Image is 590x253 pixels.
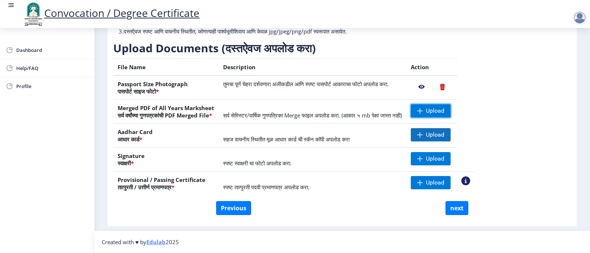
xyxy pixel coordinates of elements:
nb-action: View Sample PDC [461,176,470,185]
img: logo [22,1,44,27]
button: Previous [216,201,251,215]
th: Signature स्वाक्षरी [113,148,219,172]
span: Upload [426,107,444,115]
th: Action [406,59,457,76]
td: तुमचा पूर्ण चेहरा दर्शवणारा अलीकडील आणि स्पष्ट पासपोर्ट आकाराचा फोटो अपलोड करा. [219,75,406,100]
th: File Name [113,59,219,76]
span: स्पष्ट स्वाक्षरी चा फोटो अपलोड करा. [223,159,292,167]
th: Provisional / Passing Certificate तात्पुरती / उत्तीर्ण प्रमाणपत्र [113,172,219,196]
a: Convocation / Degree Certificate [22,6,199,20]
h3: Upload Documents (दस्तऐवज अपलोड करा) [113,41,475,56]
span: सहज वाचनीय स्थितीत मूळ आधार कार्ड ची स्कॅन कॉपी अपलोड करा [223,136,350,143]
button: next [445,201,468,215]
a: Edulab [146,238,166,246]
p: 3.दस्तऐवज स्पष्ट आणि वाचनीय स्थितीत, कोणत्याही पार्श्वभूमीशिवाय आणि केवळ jpg/jpeg/png/pdf स्वरूपा... [119,28,413,35]
span: Upload [426,155,444,162]
span: Upload [426,179,444,186]
th: Passport Size Photograph पासपोर्ट साइज फोटो [113,75,219,100]
span: Profile [16,82,88,91]
nb-action: Delete File [432,80,452,94]
th: Description [219,59,406,76]
th: Merged PDF of All Years Marksheet सर्व वर्षांच्या गुणपत्रकांची PDF Merged File [113,100,219,124]
span: Dashboard [16,46,88,55]
nb-action: View File [411,80,432,94]
span: स्पष्ट तात्पुरती पदवी प्रमाणपत्र अपलोड करा. [223,183,309,191]
span: Created with ♥ by 2025 [102,238,179,246]
span: सर्व सेमिस्टर/वार्षिक गुणपत्रिका Merge फाइल अपलोड करा. (आकार ५ mb पेक्षा जास्त नाही) [223,112,402,119]
span: Help/FAQ [16,64,88,73]
th: Aadhar Card आधार कार्ड [113,124,219,148]
span: Upload [426,131,444,138]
